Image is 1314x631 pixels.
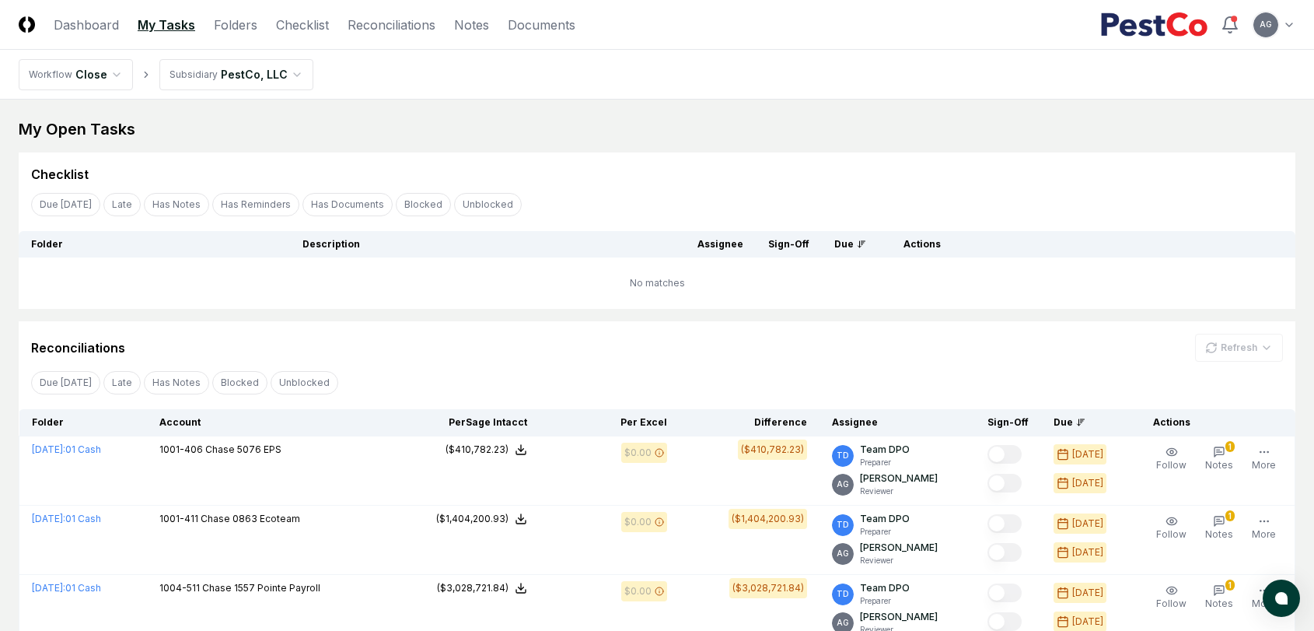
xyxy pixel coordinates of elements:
div: Actions [1141,415,1283,429]
p: Preparer [860,457,910,468]
div: My Open Tasks [19,118,1295,140]
div: ($3,028,721.84) [437,581,508,595]
th: Assignee [820,409,975,436]
div: [DATE] [1072,545,1103,559]
p: [PERSON_NAME] [860,471,938,486]
th: Per Excel [540,409,680,436]
div: Reconciliations [31,338,125,357]
span: Notes [1205,528,1233,540]
a: Checklist [276,16,329,34]
button: Due Today [31,371,100,394]
span: AG [837,617,849,629]
a: Dashboard [54,16,119,34]
button: Has Notes [144,371,209,394]
div: ($410,782.23) [446,443,508,457]
button: Follow [1153,512,1190,545]
span: 1001-411 [159,513,198,524]
div: Actions [891,237,1283,251]
button: Follow [1153,443,1190,475]
button: More [1249,581,1279,614]
div: [DATE] [1072,476,1103,490]
th: Sign-Off [975,409,1041,436]
span: Notes [1205,459,1233,471]
a: Documents [508,16,575,34]
button: Late [103,371,141,394]
span: Chase 0863 Ecoteam [201,513,300,524]
div: [DATE] [1072,586,1103,600]
div: [DATE] [1072,615,1103,629]
div: [DATE] [1072,517,1103,531]
button: Due Today [31,193,100,216]
div: Workflow [29,68,72,82]
button: Has Reminders [212,193,299,216]
p: Team DPO [860,581,910,595]
button: Follow [1153,581,1190,614]
p: Preparer [860,595,910,607]
span: TD [837,588,849,600]
p: [PERSON_NAME] [860,610,938,624]
span: [DATE] : [32,582,65,594]
button: Mark complete [987,612,1022,631]
a: [DATE]:01 Cash [32,582,101,594]
div: $0.00 [624,446,652,460]
p: Team DPO [860,443,910,457]
div: Subsidiary [169,68,218,82]
nav: breadcrumb [19,59,313,90]
button: Blocked [212,371,267,394]
div: $0.00 [624,584,652,598]
button: ($410,782.23) [446,443,527,457]
button: 1Notes [1202,443,1236,475]
th: Folder [19,231,290,258]
button: 1Notes [1202,581,1236,614]
button: More [1249,443,1279,475]
button: atlas-launcher [1263,580,1300,617]
div: Account [159,415,387,429]
span: Follow [1156,528,1186,540]
div: ($1,404,200.93) [436,512,508,526]
span: [DATE] : [32,443,65,455]
button: Mark complete [987,514,1022,533]
p: Reviewer [860,486,938,497]
div: ($410,782.23) [741,443,804,457]
button: Mark complete [987,474,1022,493]
button: 1Notes [1202,512,1236,545]
span: TD [837,519,849,531]
button: Unblocked [454,193,522,216]
button: ($1,404,200.93) [436,512,527,526]
div: ($3,028,721.84) [732,581,804,595]
div: 1 [1225,441,1235,452]
p: Preparer [860,526,910,538]
img: PestCo logo [1100,12,1208,37]
th: Sign-Off [756,231,822,258]
span: Follow [1156,459,1186,471]
button: Late [103,193,141,216]
div: Checklist [31,165,89,184]
span: Chase 5076 EPS [205,443,281,455]
a: [DATE]:01 Cash [32,513,101,524]
a: My Tasks [138,16,195,34]
span: AG [1260,19,1272,30]
div: ($1,404,200.93) [732,512,804,526]
span: Chase 1557 Pointe Payroll [202,582,320,594]
button: Mark complete [987,584,1022,602]
div: $0.00 [624,515,652,529]
img: Logo [19,16,35,33]
button: Has Notes [144,193,209,216]
td: No matches [19,258,1295,309]
a: Notes [454,16,489,34]
a: Reconciliations [348,16,435,34]
div: [DATE] [1072,447,1103,461]
span: 1001-406 [159,443,203,455]
button: ($3,028,721.84) [437,581,527,595]
button: More [1249,512,1279,545]
span: Follow [1156,598,1186,609]
th: Assignee [685,231,756,258]
span: AG [837,548,849,559]
a: [DATE]:01 Cash [32,443,101,455]
div: Due [834,237,866,251]
div: 1 [1225,580,1235,591]
span: AG [837,479,849,490]
th: Per Sage Intacct [400,409,540,436]
span: [DATE] : [32,513,65,524]
th: Description [290,231,684,258]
